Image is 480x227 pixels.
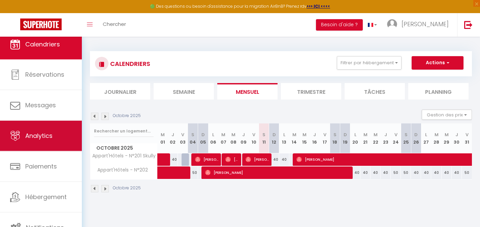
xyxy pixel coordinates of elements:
th: 01 [158,123,168,153]
span: Calendriers [25,40,60,48]
th: 27 [421,123,431,153]
th: 03 [178,123,188,153]
div: 40 [452,166,462,179]
abbr: M [374,131,378,138]
li: Semaine [154,83,214,100]
th: 09 [238,123,249,153]
abbr: V [394,131,397,138]
th: 23 [381,123,391,153]
th: 26 [411,123,421,153]
th: 04 [188,123,198,153]
th: 31 [462,123,472,153]
th: 13 [279,123,289,153]
div: 50 [462,166,472,179]
span: Réservations [25,70,64,79]
abbr: M [302,131,307,138]
div: 40 [431,166,441,179]
button: Filtrer par hébergement [337,56,402,70]
input: Rechercher un logement... [94,125,154,137]
abbr: S [262,131,265,138]
abbr: D [414,131,418,138]
abbr: D [201,131,205,138]
img: logout [464,21,473,29]
span: Appart'Hôtels - N°202 [91,166,150,174]
span: Chercher [103,21,126,28]
th: 08 [228,123,238,153]
th: 29 [442,123,452,153]
abbr: L [283,131,285,138]
li: Journalier [90,83,150,100]
abbr: M [363,131,367,138]
div: 40 [421,166,431,179]
th: 20 [350,123,360,153]
abbr: J [455,131,458,138]
th: 06 [208,123,218,153]
p: Octobre 2025 [113,113,141,119]
div: 40 [371,166,381,179]
div: 40 [411,166,421,179]
span: Analytics [25,131,53,140]
img: ... [387,19,397,29]
th: 12 [269,123,279,153]
th: 18 [330,123,340,153]
abbr: S [191,131,194,138]
abbr: J [313,131,316,138]
abbr: J [171,131,174,138]
span: Octobre 2025 [90,143,157,153]
th: 21 [360,123,371,153]
abbr: J [384,131,387,138]
th: 24 [391,123,401,153]
button: Besoin d'aide ? [316,19,363,31]
th: 25 [401,123,411,153]
abbr: V [466,131,469,138]
th: 16 [310,123,320,153]
th: 02 [168,123,178,153]
th: 17 [320,123,330,153]
span: [PERSON_NAME] [402,20,449,28]
abbr: M [221,131,225,138]
li: Tâches [345,83,405,100]
span: Messages [25,101,56,109]
th: 10 [249,123,259,153]
abbr: L [354,131,356,138]
button: Actions [412,56,463,70]
abbr: S [405,131,408,138]
abbr: M [231,131,235,138]
abbr: M [445,131,449,138]
img: Super Booking [20,18,62,30]
span: Appart'Hôtels - N°201 Skully [91,153,156,158]
div: 50 [401,166,411,179]
div: 40 [279,153,289,166]
th: 19 [340,123,350,153]
abbr: S [333,131,337,138]
abbr: D [273,131,276,138]
th: 11 [259,123,269,153]
div: 40 [350,166,360,179]
button: Gestion des prix [422,110,472,120]
th: 22 [371,123,381,153]
th: 14 [289,123,299,153]
h3: CALENDRIERS [108,56,150,71]
div: 40 [381,166,391,179]
div: 40 [442,166,452,179]
a: ... [PERSON_NAME] [382,13,457,37]
span: [PERSON_NAME] [246,153,269,166]
abbr: D [344,131,347,138]
li: Mensuel [217,83,278,100]
abbr: M [292,131,296,138]
a: >>> ICI <<<< [307,3,330,9]
abbr: M [435,131,439,138]
th: 15 [299,123,310,153]
abbr: V [252,131,255,138]
abbr: L [425,131,427,138]
abbr: V [181,131,184,138]
a: Chercher [98,13,131,37]
div: 40 [269,153,279,166]
p: Octobre 2025 [113,185,141,191]
th: 28 [431,123,441,153]
abbr: V [323,131,326,138]
div: 40 [360,166,371,179]
div: 50 [391,166,401,179]
abbr: M [161,131,165,138]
